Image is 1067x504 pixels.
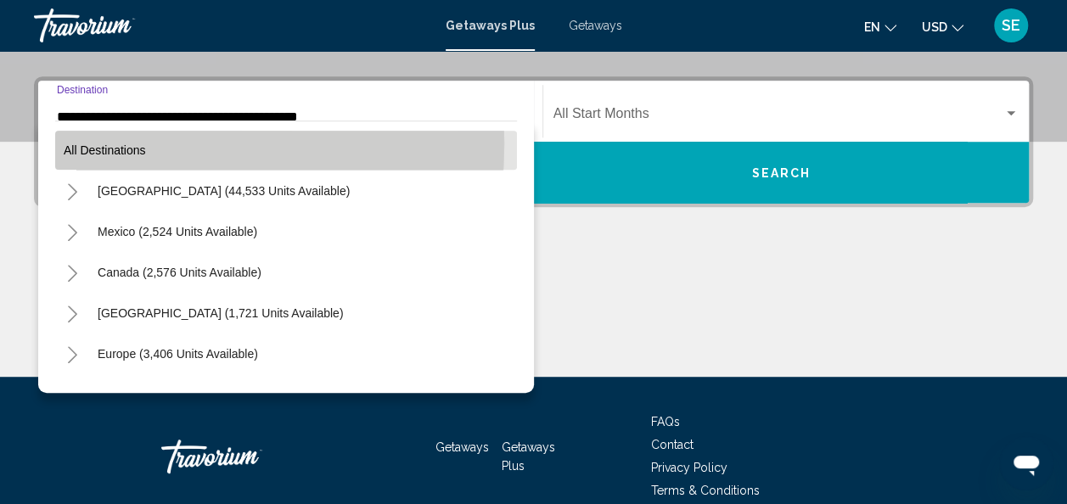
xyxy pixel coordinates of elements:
span: Mexico (2,524 units available) [98,225,257,238]
span: SE [1002,17,1020,34]
a: Contact [651,438,694,451]
a: Getaways Plus [502,440,555,473]
span: Search [751,166,811,180]
iframe: Bouton de lancement de la fenêtre de messagerie [999,436,1053,490]
button: Toggle Canada (2,576 units available) [55,255,89,289]
button: All destinations [55,131,517,170]
button: Toggle Caribbean & Atlantic Islands (1,721 units available) [55,296,89,330]
a: FAQs [651,415,680,428]
span: [GEOGRAPHIC_DATA] (44,533 units available) [98,184,350,198]
button: Change language [864,14,896,39]
a: Travorium [34,8,429,42]
button: [GEOGRAPHIC_DATA] (44,533 units available) [89,171,358,210]
a: Getaways [569,19,622,32]
span: Europe (3,406 units available) [98,347,258,361]
button: Mexico (2,524 units available) [89,212,266,251]
span: [GEOGRAPHIC_DATA] (1,721 units available) [98,306,343,320]
span: Canada (2,576 units available) [98,266,261,279]
button: Toggle Europe (3,406 units available) [55,337,89,371]
a: Terms & Conditions [651,484,760,497]
button: User Menu [989,8,1033,43]
button: Toggle Mexico (2,524 units available) [55,215,89,249]
button: [GEOGRAPHIC_DATA] (1,721 units available) [89,294,351,333]
a: Getaways [435,440,489,454]
span: USD [922,20,947,34]
button: Europe (3,406 units available) [89,334,267,373]
a: Travorium [161,431,331,482]
span: All destinations [64,143,146,157]
a: Privacy Policy [651,461,727,474]
button: Search [534,142,1030,203]
button: Toggle Australia (220 units available) [55,378,89,412]
button: Change currency [922,14,963,39]
button: Toggle United States (44,533 units available) [55,174,89,208]
a: Getaways Plus [446,19,535,32]
span: en [864,20,880,34]
button: Canada (2,576 units available) [89,253,270,292]
button: [GEOGRAPHIC_DATA] (220 units available) [89,375,342,414]
div: Search widget [38,81,1029,203]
